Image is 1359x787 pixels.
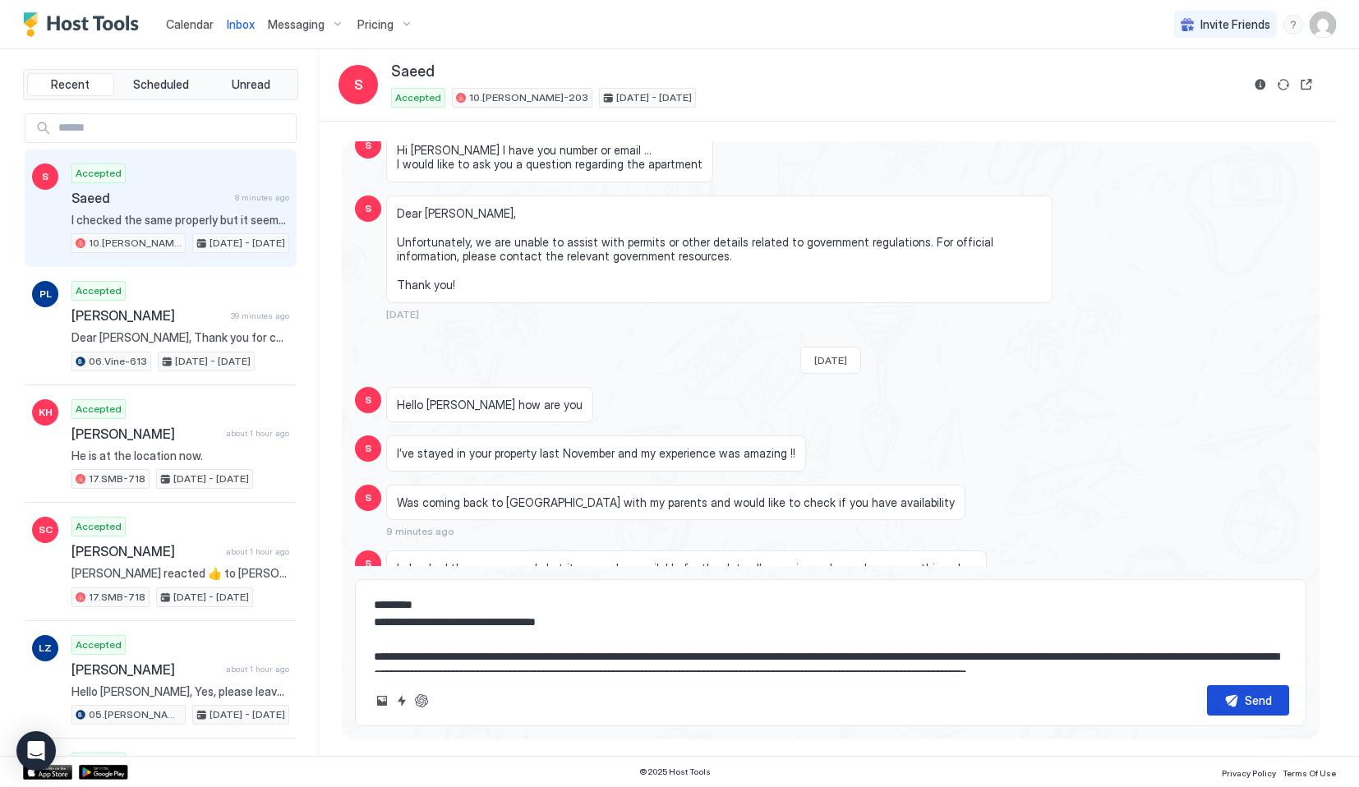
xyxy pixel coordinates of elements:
[89,590,145,605] span: 17.SMB-718
[166,16,214,33] a: Calendar
[173,590,249,605] span: [DATE] - [DATE]
[23,69,298,100] div: tab-group
[39,405,53,420] span: KH
[365,138,371,153] span: S
[397,561,976,590] span: I checked the same properly but it seemed unavailable for the dates I’m coming … do you have some...
[89,354,147,369] span: 06.Vine-613
[39,522,53,537] span: SC
[71,426,219,442] span: [PERSON_NAME]
[226,664,289,674] span: about 1 hour ago
[71,449,289,463] span: He is at the location now.
[71,684,289,699] span: Hello [PERSON_NAME], Yes, please leave the keys on the hook where you found them when you checked...
[51,77,90,92] span: Recent
[71,190,228,206] span: Saeed
[133,77,189,92] span: Scheduled
[397,398,583,412] span: Hello [PERSON_NAME] how are you
[89,236,182,251] span: 10.[PERSON_NAME]-203
[1251,75,1270,94] button: Reservation information
[1222,763,1276,780] a: Privacy Policy
[372,691,392,711] button: Upload image
[1283,15,1303,35] div: menu
[397,143,703,172] span: Hi [PERSON_NAME] I have you number or email … I would like to ask you a question regarding the ap...
[1310,12,1336,38] div: User profile
[395,90,441,105] span: Accepted
[1283,768,1336,778] span: Terms Of Use
[1207,685,1289,716] button: Send
[365,393,371,407] span: S
[1283,763,1336,780] a: Terms Of Use
[1245,692,1272,709] div: Send
[397,446,795,461] span: I’ve stayed in your property last November and my experience was amazing !!
[79,765,128,780] a: Google Play Store
[71,661,219,678] span: [PERSON_NAME]
[76,402,122,417] span: Accepted
[76,283,122,298] span: Accepted
[1297,75,1316,94] button: Open reservation
[616,90,692,105] span: [DATE] - [DATE]
[392,691,412,711] button: Quick reply
[76,166,122,181] span: Accepted
[16,731,56,771] div: Open Intercom Messenger
[166,17,214,31] span: Calendar
[1200,17,1270,32] span: Invite Friends
[210,707,285,722] span: [DATE] - [DATE]
[1222,768,1276,778] span: Privacy Policy
[173,472,249,486] span: [DATE] - [DATE]
[76,755,122,770] span: Accepted
[23,765,72,780] a: App Store
[397,495,955,510] span: Was coming back to [GEOGRAPHIC_DATA] with my parents and would like to check if you have availabi...
[76,519,122,534] span: Accepted
[52,114,296,142] input: Input Field
[386,308,419,320] span: [DATE]
[226,428,289,439] span: about 1 hour ago
[27,73,114,96] button: Recent
[23,12,146,37] a: Host Tools Logo
[386,525,454,537] span: 9 minutes ago
[71,330,289,345] span: Dear [PERSON_NAME], Thank you for choosing to stay at our apartment. 📅 I’d like to confirm your r...
[814,354,847,366] span: [DATE]
[89,707,182,722] span: 05.[PERSON_NAME]-617
[354,75,363,94] span: S
[639,766,711,777] span: © 2025 Host Tools
[391,62,435,81] span: Saeed
[117,73,205,96] button: Scheduled
[39,641,52,656] span: LZ
[412,691,431,711] button: ChatGPT Auto Reply
[71,307,224,324] span: [PERSON_NAME]
[175,354,251,369] span: [DATE] - [DATE]
[76,637,122,652] span: Accepted
[89,472,145,486] span: 17.SMB-718
[365,556,371,571] span: S
[226,546,289,557] span: about 1 hour ago
[232,77,270,92] span: Unread
[235,192,289,203] span: 8 minutes ago
[71,543,219,559] span: [PERSON_NAME]
[42,169,48,184] span: S
[71,566,289,581] span: [PERSON_NAME] reacted 👍 to [PERSON_NAME] message "Thanks a lot for arranging that! I really appre...
[1274,75,1293,94] button: Sync reservation
[397,206,1042,292] span: Dear [PERSON_NAME], Unfortunately, we are unable to assist with permits or other details related ...
[39,287,52,301] span: PL
[231,311,289,321] span: 39 minutes ago
[357,17,394,32] span: Pricing
[365,201,371,216] span: S
[268,17,325,32] span: Messaging
[227,17,255,31] span: Inbox
[365,441,371,456] span: S
[71,213,289,228] span: I checked the same properly but it seemed unavailable for the dates I’m coming … do you have some...
[207,73,294,96] button: Unread
[227,16,255,33] a: Inbox
[210,236,285,251] span: [DATE] - [DATE]
[469,90,588,105] span: 10.[PERSON_NAME]-203
[365,490,371,505] span: S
